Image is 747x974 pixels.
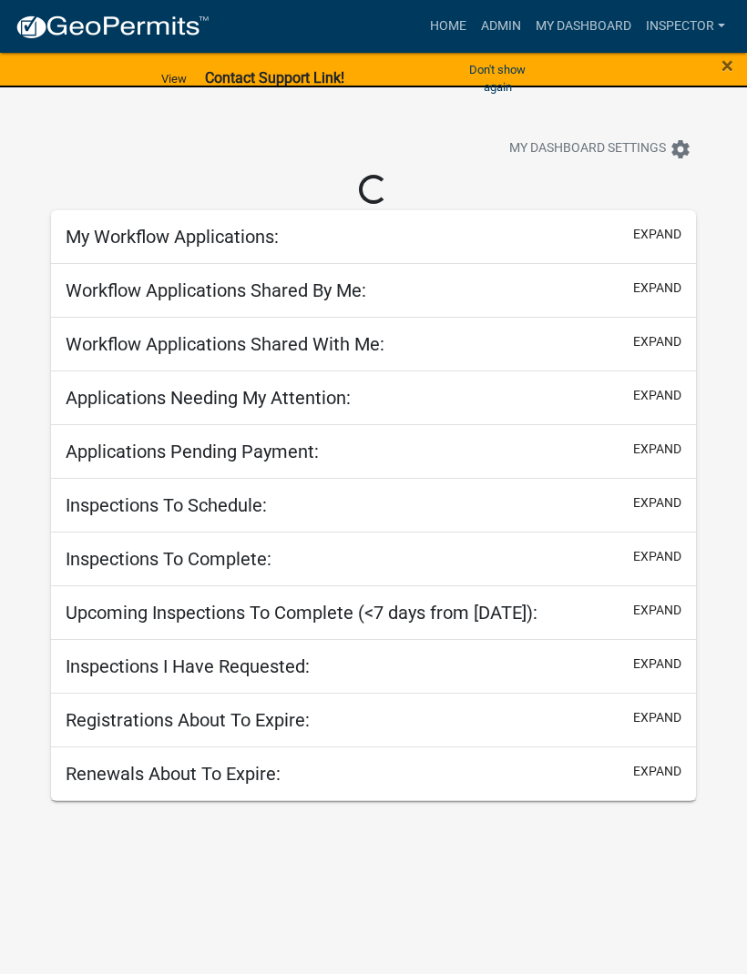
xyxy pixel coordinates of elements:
a: Admin [474,9,528,44]
h5: Inspections To Complete: [66,548,271,570]
h5: My Workflow Applications: [66,226,279,248]
button: expand [633,386,681,405]
button: Don't show again [449,55,547,102]
a: My Dashboard [528,9,639,44]
button: expand [633,547,681,566]
span: My Dashboard Settings [509,138,666,160]
button: expand [633,601,681,620]
h5: Upcoming Inspections To Complete (<7 days from [DATE]): [66,602,537,624]
button: Close [721,55,733,76]
button: expand [633,440,681,459]
button: expand [633,708,681,727]
strong: Contact Support Link! [205,69,344,86]
button: expand [633,332,681,351]
h5: Workflow Applications Shared By Me: [66,279,366,301]
h5: Renewals About To Expire: [66,763,281,785]
h5: Inspections I Have Requested: [66,655,310,677]
h5: Applications Needing My Attention: [66,387,351,409]
a: Inspector [639,9,732,44]
h5: Applications Pending Payment: [66,441,319,462]
h5: Workflow Applications Shared With Me: [66,333,384,355]
button: expand [633,654,681,674]
h5: Registrations About To Expire: [66,709,310,731]
a: View [154,64,194,94]
span: × [721,53,733,78]
button: expand [633,225,681,244]
button: expand [633,279,681,298]
h5: Inspections To Schedule: [66,494,267,516]
button: expand [633,493,681,512]
a: Home [423,9,474,44]
button: My Dashboard Settingssettings [495,131,706,167]
button: expand [633,762,681,781]
i: settings [670,138,691,160]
